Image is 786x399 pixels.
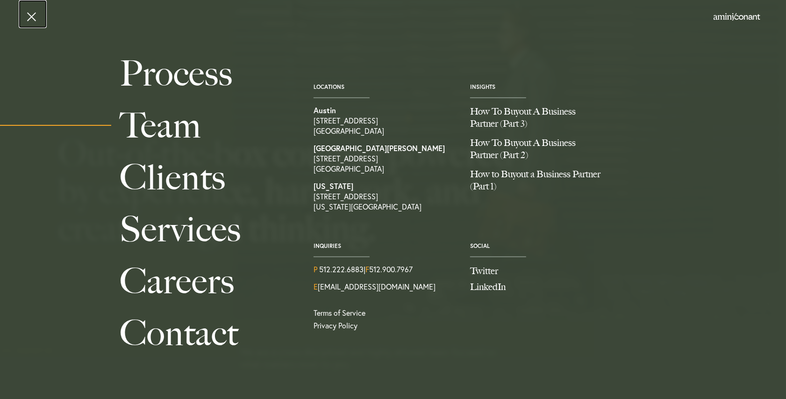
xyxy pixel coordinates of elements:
a: Email Us [314,282,436,292]
a: Process [120,48,293,100]
a: Clients [120,152,293,203]
a: Insights [470,83,495,90]
span: Social [470,243,613,249]
a: How to Buyout a Business Partner (Part 1) [470,168,613,199]
a: How To Buyout A Business Partner (Part 3) [470,105,613,137]
span: E [314,282,318,292]
span: P [314,264,317,275]
a: Careers [120,255,293,307]
strong: Austin [314,105,336,115]
div: | 512.900.7967 [314,264,456,275]
span: F [365,264,369,275]
a: Join us on LinkedIn [470,280,613,294]
a: Terms of Service [314,308,365,318]
a: Locations [314,83,344,90]
a: Team [120,100,293,152]
span: Inquiries [314,243,456,249]
strong: [US_STATE] [314,181,353,191]
a: View on map [314,181,456,212]
a: Services [120,203,293,255]
a: Contact [120,307,293,359]
img: Amini & Conant [714,13,760,21]
a: How To Buyout A Business Partner (Part 2) [470,137,613,168]
a: Home [714,14,760,21]
a: Call us at 5122226883 [319,264,364,275]
a: View on map [314,105,456,136]
a: Privacy Policy [314,320,456,331]
a: View on map [314,143,456,174]
a: Follow us on Twitter [470,264,613,278]
strong: [GEOGRAPHIC_DATA][PERSON_NAME] [314,143,445,153]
